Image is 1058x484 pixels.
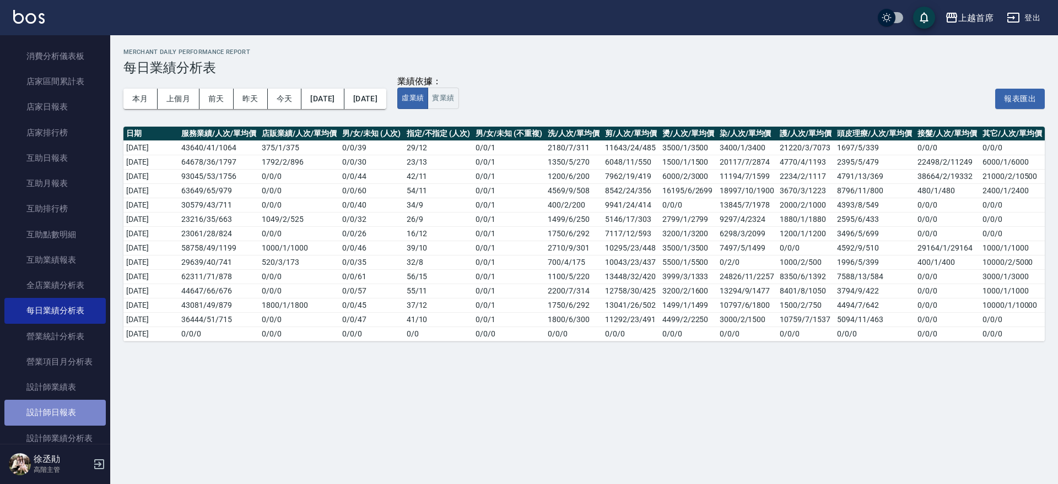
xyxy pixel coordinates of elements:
[717,226,778,241] td: 6298/3/2099
[339,327,404,341] td: 0 / 0 / 0
[834,312,915,327] td: 5094/11/463
[660,127,717,141] th: 燙/人次/單均價
[660,284,717,298] td: 3200/2/1600
[777,198,834,212] td: 2000/2/1000
[660,269,717,284] td: 3999/3/1333
[404,312,473,327] td: 41 / 10
[660,183,717,198] td: 16195/6/2699
[995,89,1045,109] button: 報表匯出
[660,140,717,155] td: 3500/1/3500
[545,198,602,212] td: 400/2/200
[404,198,473,212] td: 34 / 9
[915,198,980,212] td: 0/0/0
[339,127,404,141] th: 男/女/未知 (人次)
[473,269,545,284] td: 0 / 0 / 1
[980,155,1045,169] td: 6000/1/6000
[34,465,90,475] p: 高階主管
[339,312,404,327] td: 0 / 0 / 47
[179,169,259,183] td: 93045 / 53 / 1756
[980,169,1045,183] td: 21000/2/10500
[404,169,473,183] td: 42 / 11
[602,284,660,298] td: 12758/30/425
[834,155,915,169] td: 2395/5/479
[4,171,106,196] a: 互助月報表
[941,7,998,29] button: 上越首席
[834,212,915,226] td: 2595/6/433
[958,11,994,25] div: 上越首席
[4,43,106,69] a: 消費分析儀表板
[397,76,458,88] div: 業績依據：
[777,284,834,298] td: 8401/8/1050
[915,155,980,169] td: 22498/2/11249
[339,198,404,212] td: 0 / 0 / 40
[123,269,179,284] td: [DATE]
[980,198,1045,212] td: 0/0/0
[915,127,980,141] th: 接髮/人次/單均價
[123,183,179,198] td: [DATE]
[980,212,1045,226] td: 0/0/0
[602,183,660,198] td: 8542/24/356
[473,312,545,327] td: 0 / 0 / 1
[980,140,1045,155] td: 0/0/0
[660,312,717,327] td: 4499/2/2250
[717,298,778,312] td: 10797/6/1800
[545,327,602,341] td: 0/0/0
[123,298,179,312] td: [DATE]
[717,140,778,155] td: 3400/1/3400
[339,212,404,226] td: 0 / 0 / 32
[123,284,179,298] td: [DATE]
[777,327,834,341] td: 0/0/0
[179,212,259,226] td: 23216 / 35 / 663
[660,298,717,312] td: 1499/1/1499
[834,198,915,212] td: 4393/8/549
[123,198,179,212] td: [DATE]
[4,94,106,119] a: 店家日報表
[259,226,339,241] td: 0 / 0 / 0
[473,198,545,212] td: 0 / 0 / 1
[123,155,179,169] td: [DATE]
[123,327,179,341] td: [DATE]
[717,127,778,141] th: 染/人次/單均價
[834,140,915,155] td: 1697/5/339
[545,140,602,155] td: 2180/7/311
[980,226,1045,241] td: 0/0/0
[34,454,90,465] h5: 徐丞勛
[915,284,980,298] td: 0/0/0
[834,127,915,141] th: 頭皮理療/人次/單均價
[259,140,339,155] td: 375 / 1 / 375
[834,298,915,312] td: 4494/7/642
[602,269,660,284] td: 13448/32/420
[1002,8,1045,28] button: 登出
[777,140,834,155] td: 21220/3/7073
[4,324,106,349] a: 營業統計分析表
[259,312,339,327] td: 0 / 0 / 0
[777,212,834,226] td: 1880/1/1880
[660,255,717,269] td: 5500/1/5500
[980,127,1045,141] th: 其它/人次/單均價
[915,298,980,312] td: 0/0/0
[915,255,980,269] td: 400/1/400
[980,183,1045,198] td: 2400/1/2400
[404,327,473,341] td: 0 / 0
[473,183,545,198] td: 0 / 0 / 1
[834,226,915,241] td: 3496/5/699
[602,298,660,312] td: 13041/26/502
[179,327,259,341] td: 0 / 0 / 0
[473,298,545,312] td: 0 / 0 / 1
[980,312,1045,327] td: 0/0/0
[980,255,1045,269] td: 10000/2/5000
[404,241,473,255] td: 39 / 10
[123,312,179,327] td: [DATE]
[9,453,31,475] img: Person
[777,226,834,241] td: 1200/1/1200
[404,298,473,312] td: 37 / 12
[602,241,660,255] td: 10295/23/448
[339,255,404,269] td: 0 / 0 / 35
[980,269,1045,284] td: 3000/1/3000
[259,255,339,269] td: 520 / 3 / 173
[4,374,106,400] a: 設計師業績表
[602,327,660,341] td: 0/0/0
[602,198,660,212] td: 9941/24/414
[915,312,980,327] td: 0/0/0
[123,169,179,183] td: [DATE]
